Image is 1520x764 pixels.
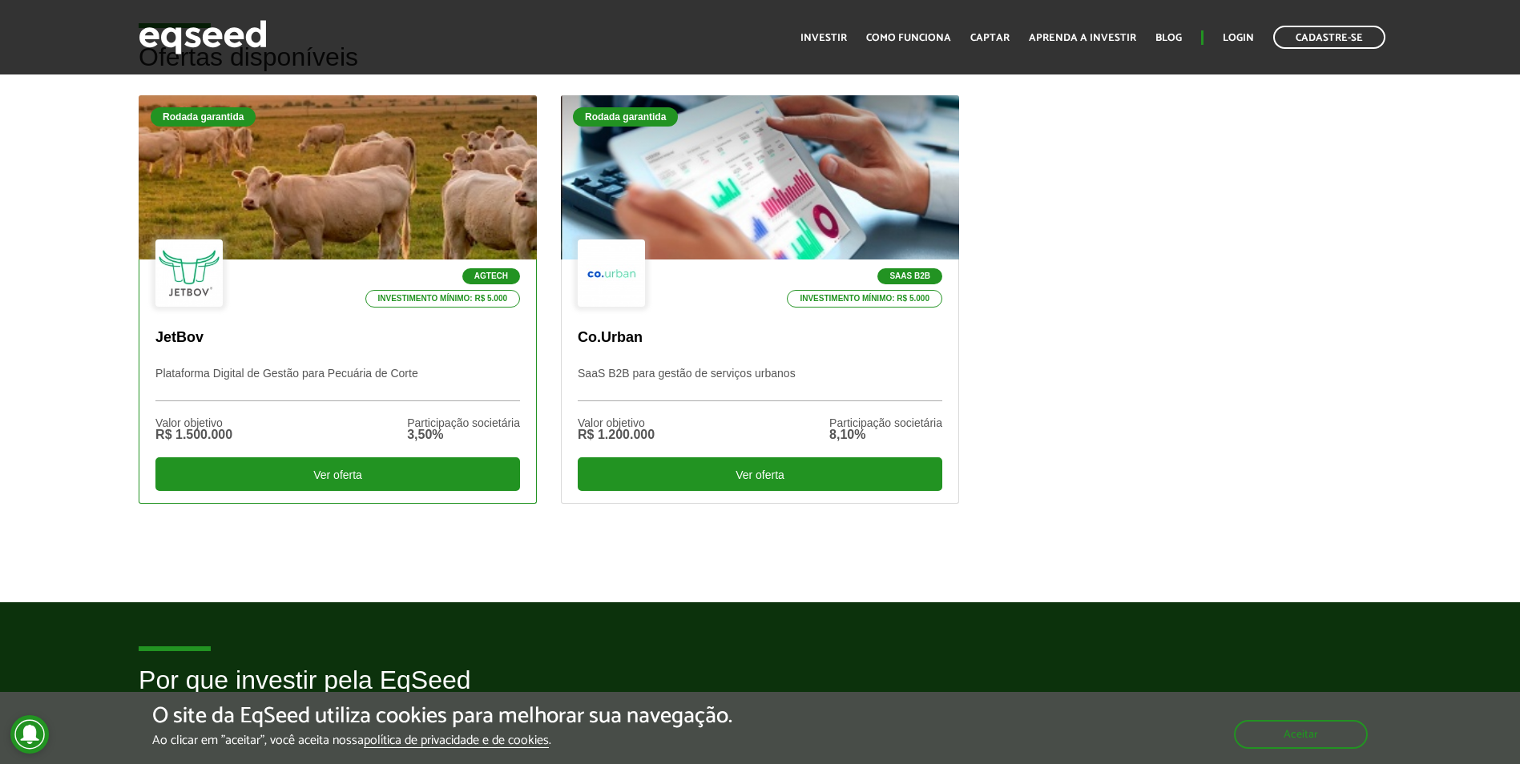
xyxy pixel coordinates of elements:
a: Login [1223,33,1254,43]
div: Rodada garantida [573,107,678,127]
p: Investimento mínimo: R$ 5.000 [787,290,942,308]
a: Captar [970,33,1010,43]
div: Ver oferta [578,457,942,491]
a: Investir [800,33,847,43]
div: Valor objetivo [578,417,655,428]
a: política de privacidade e de cookies [364,734,549,748]
div: Ver oferta [155,457,520,491]
div: Participação societária [829,417,942,428]
div: R$ 1.200.000 [578,428,655,441]
div: Rodada garantida [151,107,256,127]
p: Investimento mínimo: R$ 5.000 [365,290,521,308]
div: R$ 1.500.000 [155,428,232,441]
a: Rodada garantida Agtech Investimento mínimo: R$ 5.000 JetBov Plataforma Digital de Gestão para Pe... [139,95,537,504]
img: EqSeed [139,16,267,58]
p: JetBov [155,329,520,347]
div: 8,10% [829,428,942,441]
h2: Por que investir pela EqSeed [139,666,1381,718]
p: Ao clicar em "aceitar", você aceita nossa . [152,733,732,748]
p: Co.Urban [578,329,942,347]
a: Blog [1155,33,1182,43]
a: Como funciona [866,33,951,43]
h5: O site da EqSeed utiliza cookies para melhorar sua navegação. [152,704,732,729]
a: Aprenda a investir [1029,33,1136,43]
p: Plataforma Digital de Gestão para Pecuária de Corte [155,367,520,401]
p: SaaS B2B para gestão de serviços urbanos [578,367,942,401]
p: SaaS B2B [877,268,942,284]
div: Participação societária [407,417,520,428]
button: Aceitar [1234,720,1368,749]
a: Rodada garantida SaaS B2B Investimento mínimo: R$ 5.000 Co.Urban SaaS B2B para gestão de serviços... [561,95,959,504]
a: Cadastre-se [1273,26,1385,49]
div: 3,50% [407,428,520,441]
p: Agtech [462,268,520,284]
div: Valor objetivo [155,417,232,428]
